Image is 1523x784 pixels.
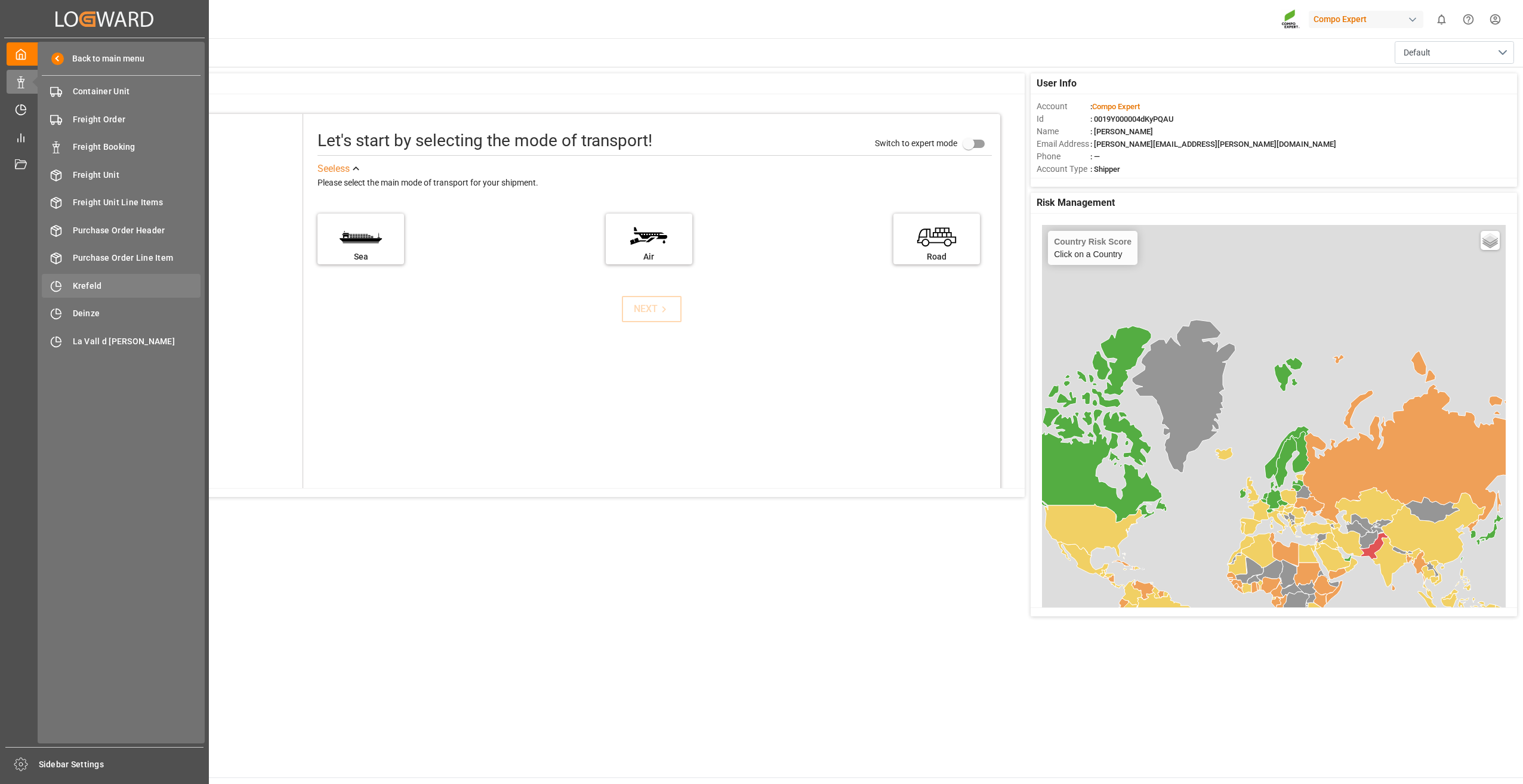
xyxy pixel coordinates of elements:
[612,251,686,263] div: Air
[1037,100,1090,113] span: Account
[317,128,652,153] div: Let's start by selecting the mode of transport!
[1090,140,1336,149] span: : [PERSON_NAME][EMAIL_ADDRESS][PERSON_NAME][DOMAIN_NAME]
[1281,9,1300,30] img: Screenshot%202023-09-29%20at%2010.02.21.png_1712312052.png
[73,169,201,181] span: Freight Unit
[1054,237,1132,259] div: Click on a Country
[73,307,201,320] span: Deinze
[42,302,201,325] a: Deinze
[7,153,202,177] a: Document Management
[1090,127,1153,136] span: : [PERSON_NAME]
[899,251,974,263] div: Road
[1037,76,1077,91] span: User Info
[634,302,670,316] div: NEXT
[1037,113,1090,125] span: Id
[42,246,201,270] a: Purchase Order Line Item
[1037,138,1090,150] span: Email Address
[73,141,201,153] span: Freight Booking
[1309,8,1428,30] button: Compo Expert
[1090,115,1174,124] span: : 0019Y000004dKyPQAU
[875,138,957,148] span: Switch to expert mode
[42,191,201,214] a: Freight Unit Line Items
[64,53,144,65] span: Back to main menu
[73,280,201,292] span: Krefeld
[1037,150,1090,163] span: Phone
[39,758,204,771] span: Sidebar Settings
[1090,102,1140,111] span: :
[1054,237,1132,246] h4: Country Risk Score
[73,113,201,126] span: Freight Order
[1037,125,1090,138] span: Name
[73,252,201,264] span: Purchase Order Line Item
[1481,231,1500,250] a: Layers
[1455,6,1482,33] button: Help Center
[7,42,202,66] a: My Cockpit
[1037,163,1090,175] span: Account Type
[1090,152,1100,161] span: : —
[317,162,350,176] div: See less
[42,274,201,297] a: Krefeld
[42,163,201,186] a: Freight Unit
[73,335,201,348] span: La Vall d [PERSON_NAME]
[323,251,398,263] div: Sea
[42,107,201,131] a: Freight Order
[317,176,992,190] div: Please select the main mode of transport for your shipment.
[73,224,201,237] span: Purchase Order Header
[42,80,201,103] a: Container Unit
[73,196,201,209] span: Freight Unit Line Items
[1090,165,1120,174] span: : Shipper
[42,329,201,353] a: La Vall d [PERSON_NAME]
[73,85,201,98] span: Container Unit
[622,296,682,322] button: NEXT
[1428,6,1455,33] button: show 0 new notifications
[1037,196,1115,210] span: Risk Management
[42,135,201,159] a: Freight Booking
[7,98,202,121] a: Timeslot Management
[7,125,202,149] a: My Reports
[1395,41,1514,64] button: open menu
[42,218,201,242] a: Purchase Order Header
[1309,11,1423,28] div: Compo Expert
[1092,102,1140,111] span: Compo Expert
[1404,47,1430,59] span: Default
